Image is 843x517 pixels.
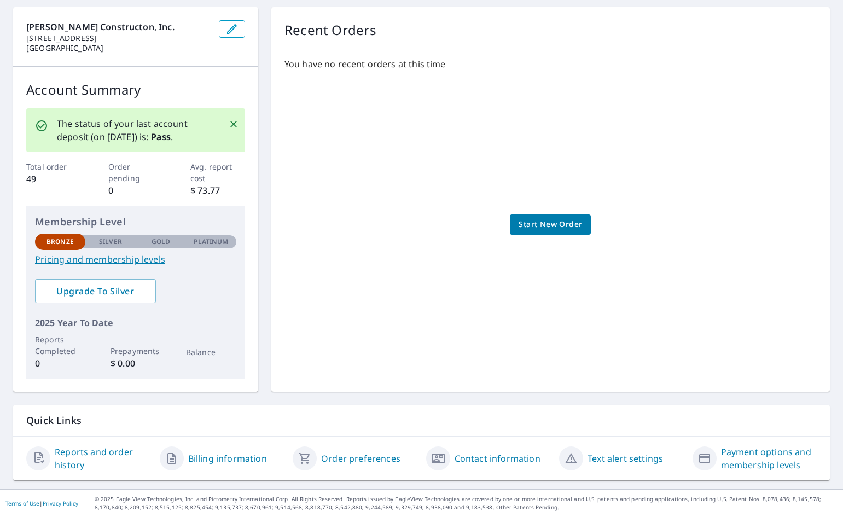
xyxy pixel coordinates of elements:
a: Start New Order [510,214,591,235]
p: Membership Level [35,214,236,229]
p: Platinum [194,237,228,247]
a: Billing information [188,452,267,465]
p: Quick Links [26,414,817,427]
a: Contact information [455,452,540,465]
a: Order preferences [321,452,400,465]
a: Terms of Use [5,499,39,507]
b: Pass [151,131,171,143]
span: Start New Order [519,218,582,231]
p: Gold [152,237,170,247]
p: Bronze [46,237,74,247]
a: Upgrade To Silver [35,279,156,303]
p: [GEOGRAPHIC_DATA] [26,43,210,53]
p: Total order [26,161,81,172]
p: [STREET_ADDRESS] [26,33,210,43]
button: Close [226,117,241,131]
p: You have no recent orders at this time [284,57,817,71]
a: Pricing and membership levels [35,253,236,266]
p: The status of your last account deposit (on [DATE]) is: . [57,117,216,143]
p: Recent Orders [284,20,376,40]
p: Account Summary [26,80,245,100]
p: Balance [186,346,236,358]
p: Prepayments [111,345,161,357]
p: $ 0.00 [111,357,161,370]
a: Text alert settings [588,452,663,465]
p: 0 [35,357,85,370]
a: Payment options and membership levels [721,445,817,472]
p: 49 [26,172,81,185]
p: Avg. report cost [190,161,245,184]
p: Order pending [108,161,163,184]
a: Privacy Policy [43,499,78,507]
p: Silver [99,237,122,247]
p: 2025 Year To Date [35,316,236,329]
p: | [5,500,78,507]
a: Reports and order history [55,445,151,472]
p: Reports Completed [35,334,85,357]
p: [PERSON_NAME] Constructon, Inc. [26,20,210,33]
p: 0 [108,184,163,197]
p: $ 73.77 [190,184,245,197]
span: Upgrade To Silver [44,285,147,297]
p: © 2025 Eagle View Technologies, Inc. and Pictometry International Corp. All Rights Reserved. Repo... [95,495,838,512]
